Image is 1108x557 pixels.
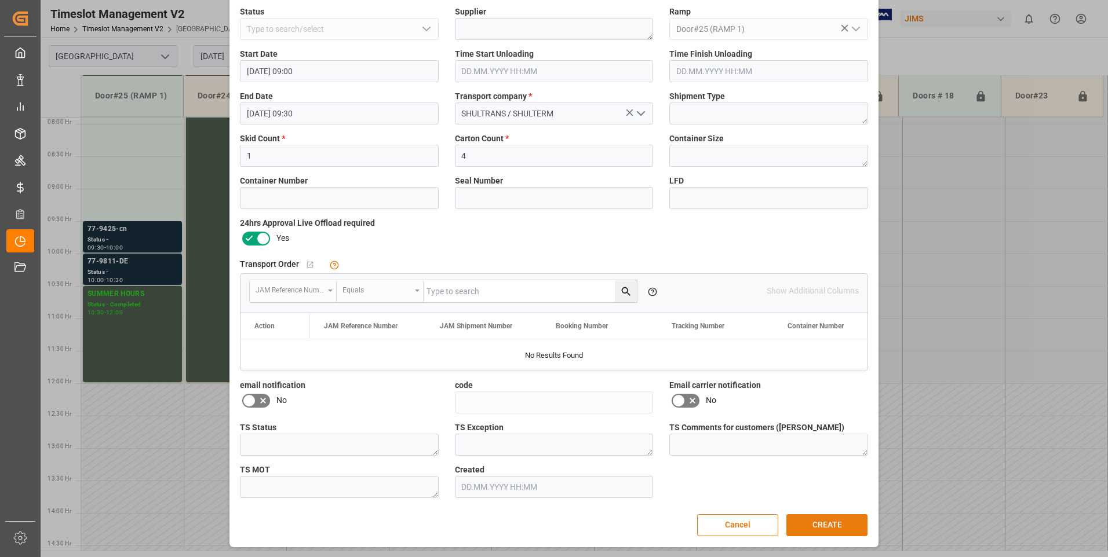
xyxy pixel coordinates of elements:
[240,175,308,187] span: Container Number
[669,422,844,434] span: TS Comments for customers ([PERSON_NAME])
[786,514,868,536] button: CREATE
[240,133,285,145] span: Skid Count
[337,280,424,302] button: open menu
[846,20,863,38] button: open menu
[455,6,486,18] span: Supplier
[240,464,270,476] span: TS MOT
[669,379,761,391] span: Email carrier notification
[669,175,684,187] span: LFD
[669,133,724,145] span: Container Size
[669,18,868,40] input: Type to search/select
[240,258,299,270] span: Transport Order
[556,322,608,330] span: Booking Number
[697,514,778,536] button: Cancel
[669,60,868,82] input: DD.MM.YYYY HH:MM
[324,322,398,330] span: JAM Reference Number
[455,422,504,434] span: TS Exception
[788,322,844,330] span: Container Number
[276,232,289,244] span: Yes
[342,282,411,295] div: Equals
[240,217,375,229] span: 24hrs Approval Live Offload required
[455,464,484,476] span: Created
[455,60,654,82] input: DD.MM.YYYY HH:MM
[455,379,473,391] span: code
[240,6,264,18] span: Status
[240,90,273,102] span: End Date
[706,394,716,406] span: No
[455,48,534,60] span: Time Start Unloading
[417,20,434,38] button: open menu
[669,90,725,102] span: Shipment Type
[240,102,439,124] input: DD.MM.YYYY HH:MM
[424,280,637,302] input: Type to search
[669,48,752,60] span: Time Finish Unloading
[240,60,439,82] input: DD.MM.YYYY HH:MM
[672,322,724,330] span: Tracking Number
[669,6,691,18] span: Ramp
[276,394,287,406] span: No
[440,322,512,330] span: JAM Shipment Number
[240,48,278,60] span: Start Date
[250,280,337,302] button: open menu
[240,18,439,40] input: Type to search/select
[455,175,503,187] span: Seal Number
[615,280,637,302] button: search button
[240,422,276,434] span: TS Status
[455,476,654,498] input: DD.MM.YYYY HH:MM
[254,322,275,330] div: Action
[455,90,532,102] span: Transport company
[256,282,324,295] div: JAM Reference Number
[240,379,305,391] span: email notification
[632,105,649,123] button: open menu
[455,133,509,145] span: Carton Count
